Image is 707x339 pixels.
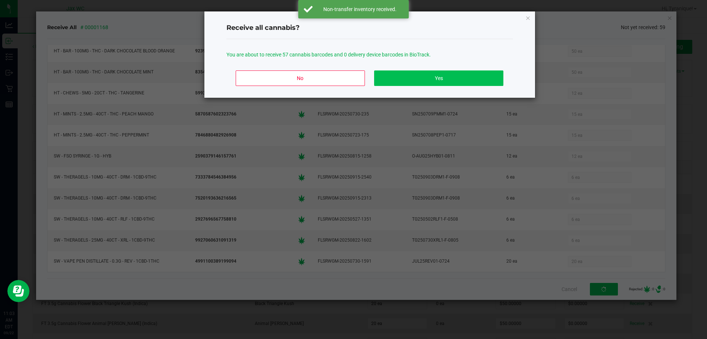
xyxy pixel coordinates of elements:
div: Non-transfer inventory received. [317,6,403,13]
p: You are about to receive 57 cannabis barcodes and 0 delivery device barcodes in BioTrack. [226,51,513,59]
h4: Receive all cannabis? [226,23,513,33]
button: Close [525,13,531,22]
button: No [236,70,365,86]
button: Yes [374,70,503,86]
iframe: Resource center [7,280,29,302]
